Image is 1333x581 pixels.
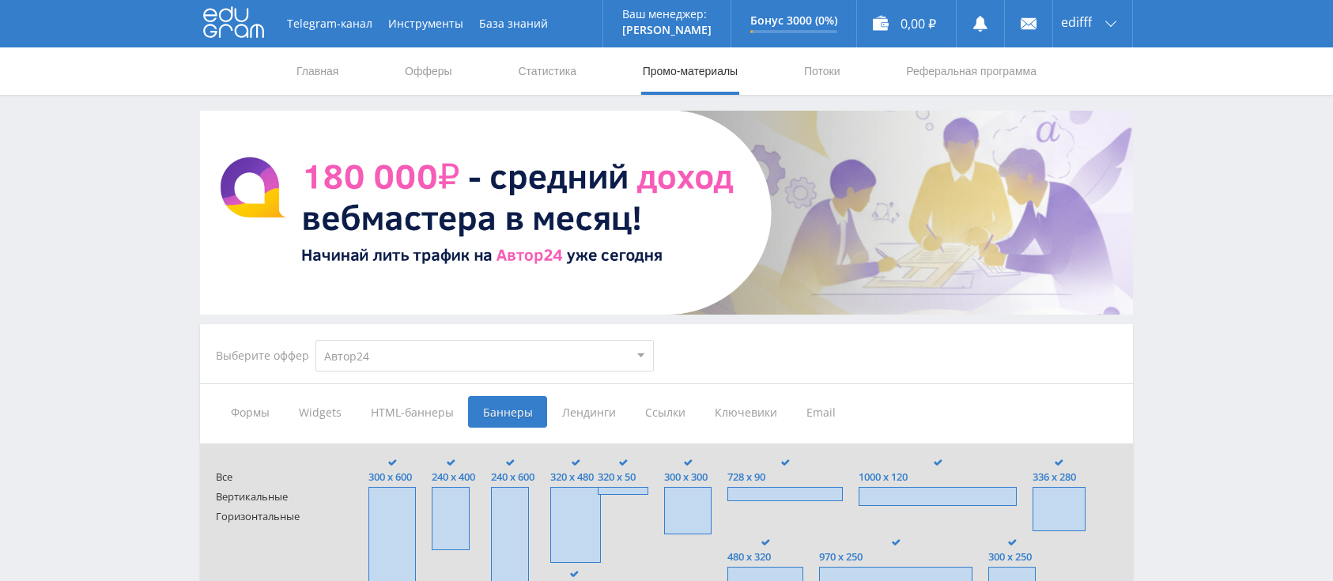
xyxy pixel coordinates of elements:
[904,47,1038,95] a: Реферальная программа
[859,471,1017,483] span: 1000 x 120
[295,47,340,95] a: Главная
[356,396,468,428] span: HTML-баннеры
[598,471,648,483] span: 320 x 50
[432,471,475,483] span: 240 x 400
[216,349,315,362] div: Выберите оффер
[727,551,803,563] span: 480 x 320
[622,24,712,36] p: [PERSON_NAME]
[516,47,578,95] a: Статистика
[700,396,791,428] span: Ключевики
[664,471,712,483] span: 300 x 300
[622,8,712,21] p: Ваш менеджер:
[630,396,700,428] span: Ссылки
[750,14,837,27] p: Бонус 3000 (0%)
[1061,16,1092,28] span: edifff
[403,47,454,95] a: Офферы
[468,396,547,428] span: Баннеры
[727,471,843,483] span: 728 x 90
[368,471,416,483] span: 300 x 600
[819,551,972,563] span: 970 x 250
[216,396,284,428] span: Формы
[200,111,1133,315] img: BannerAvtor24
[791,396,851,428] span: Email
[1033,471,1086,483] span: 336 x 280
[491,471,534,483] span: 240 x 600
[216,471,338,483] span: Все
[284,396,356,428] span: Widgets
[988,551,1036,563] span: 300 x 250
[550,471,601,483] span: 320 x 480
[216,491,338,503] span: Вертикальные
[547,396,630,428] span: Лендинги
[216,511,338,523] span: Горизонтальные
[802,47,842,95] a: Потоки
[641,47,739,95] a: Промо-материалы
